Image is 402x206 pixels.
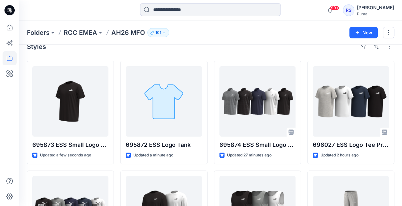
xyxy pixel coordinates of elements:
p: 695872 ESS Logo Tank [126,140,202,149]
button: 101 [147,28,169,37]
a: Folders [27,28,50,37]
p: 696027 ESS Logo Tee Pre-school [313,140,389,149]
p: Updated 2 hours ago [320,152,359,159]
span: 99+ [330,5,339,11]
button: New [349,27,378,38]
div: RS [343,4,354,16]
p: 695873 ESS Small Logo Tee [32,140,108,149]
div: [PERSON_NAME] [357,4,394,12]
p: 101 [155,29,161,36]
p: Updated a few seconds ago [40,152,91,159]
a: 695873 ESS Small Logo Tee [32,66,108,137]
p: Updated a minute ago [133,152,173,159]
a: 695874 ESS Small Logo Pique Polo [219,66,296,137]
p: Updated 27 minutes ago [227,152,272,159]
h4: Styles [27,43,46,51]
p: AH26 MFO [111,28,145,37]
div: Puma [357,12,394,16]
p: 695874 ESS Small Logo Pique Polo [219,140,296,149]
a: 695872 ESS Logo Tank [126,66,202,137]
a: RCC EMEA [64,28,97,37]
a: 696027 ESS Logo Tee Pre-school [313,66,389,137]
